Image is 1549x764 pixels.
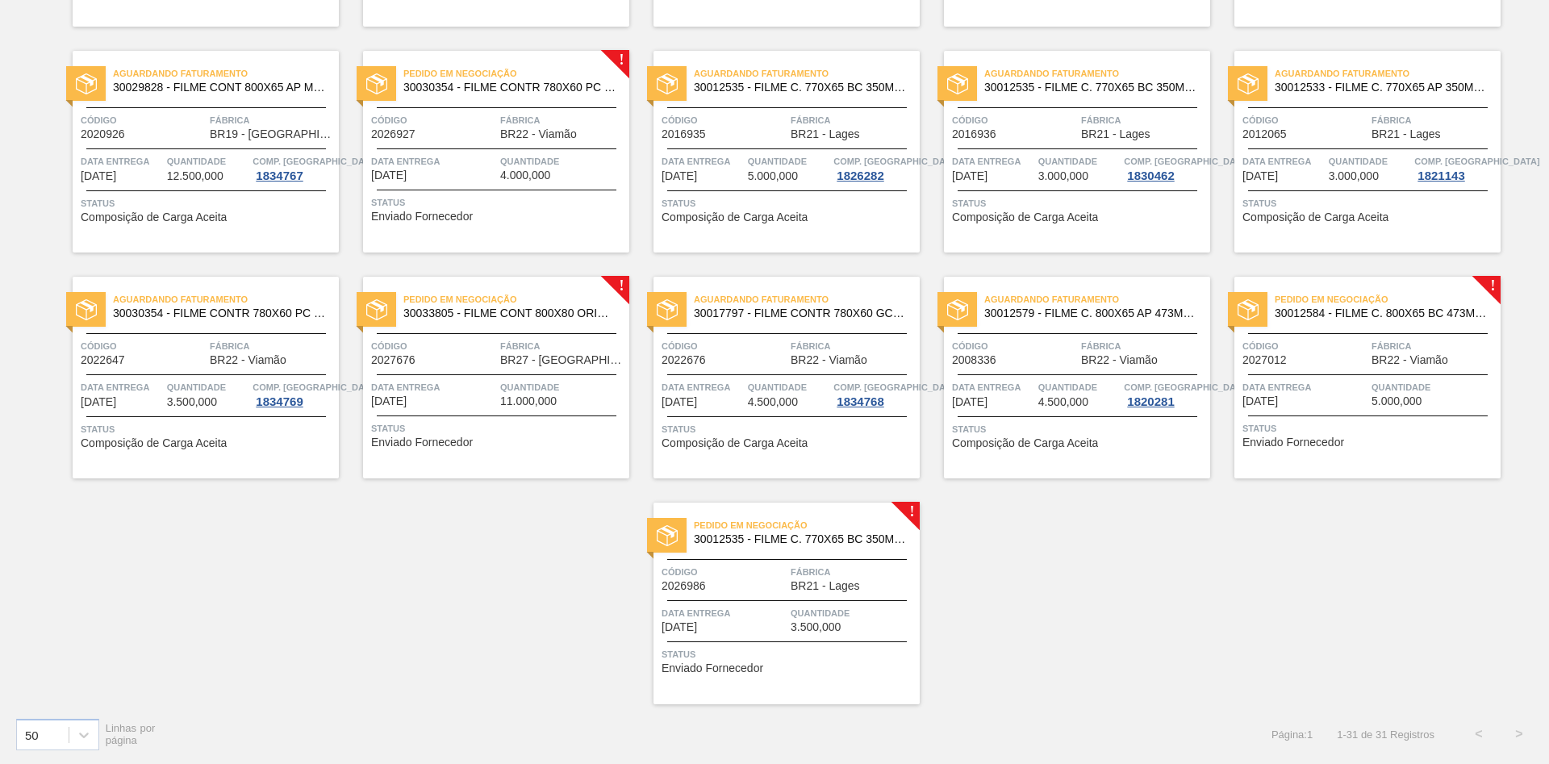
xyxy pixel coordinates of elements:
[81,421,335,437] span: Status
[500,338,625,354] span: Fábrica
[694,291,920,307] span: Aguardando Faturamento
[113,81,326,94] span: 30029828 - FILME CONT 800X65 AP MP 473 C12 429
[167,170,223,182] span: 12.500,000
[1038,153,1121,169] span: Quantidade
[1124,153,1206,182] a: Comp. [GEOGRAPHIC_DATA]1830462
[1372,354,1448,366] span: BR22 - Viamão
[210,112,335,128] span: Fábrica
[694,81,907,94] span: 30012535 - FILME C. 770X65 BC 350ML C12 429
[662,580,706,592] span: 2026986
[1210,277,1501,478] a: !statusPedido em Negociação30012584 - FILME C. 800X65 BC 473ML C12 429Código2027012FábricaBR22 - ...
[253,395,306,408] div: 1834769
[253,153,335,182] a: Comp. [GEOGRAPHIC_DATA]1834767
[403,81,616,94] span: 30030354 - FILME CONTR 780X60 PC LT350 NIV24
[1242,420,1497,436] span: Status
[657,299,678,320] img: status
[791,128,860,140] span: BR21 - Lages
[371,194,625,211] span: Status
[833,153,958,169] span: Comp. Carga
[48,277,339,478] a: statusAguardando Faturamento30030354 - FILME CONTR 780X60 PC LT350 NIV24Código2022647FábricaBR22 ...
[371,211,473,223] span: Enviado Fornecedor
[694,517,920,533] span: Pedido em Negociação
[662,354,706,366] span: 2022676
[1238,73,1259,94] img: status
[500,395,557,407] span: 11.000,000
[113,65,339,81] span: Aguardando Faturamento
[662,605,787,621] span: Data entrega
[1414,153,1539,169] span: Comp. Carga
[339,51,629,253] a: !statusPedido em Negociação30030354 - FILME CONTR 780X60 PC LT350 NIV24Código2026927FábricaBR22 -...
[371,169,407,182] span: 11/10/2025
[210,338,335,354] span: Fábrica
[662,662,763,674] span: Enviado Fornecedor
[1242,395,1278,407] span: 01/11/2025
[210,128,335,140] span: BR19 - Nova Rio
[1414,169,1468,182] div: 1821143
[371,112,496,128] span: Código
[657,73,678,94] img: status
[81,153,163,169] span: Data entrega
[81,354,125,366] span: 2022647
[1372,395,1422,407] span: 5.000,000
[791,338,916,354] span: Fábrica
[366,299,387,320] img: status
[1124,395,1177,408] div: 1820281
[371,153,496,169] span: Data entrega
[500,128,577,140] span: BR22 - Viamão
[952,379,1034,395] span: Data entrega
[1275,81,1488,94] span: 30012533 - FILME C. 770X65 AP 350ML C12 429
[791,354,867,366] span: BR22 - Viamão
[1275,307,1488,319] span: 30012584 - FILME C. 800X65 BC 473ML C12 429
[81,112,206,128] span: Código
[833,379,958,395] span: Comp. Carga
[1242,436,1344,449] span: Enviado Fornecedor
[629,503,920,704] a: !statusPedido em Negociação30012535 - FILME C. 770X65 BC 350ML C12 429Código2026986FábricaBR21 - ...
[1271,729,1313,741] span: Página : 1
[371,395,407,407] span: 17/10/2025
[1081,128,1150,140] span: BR21 - Lages
[662,338,787,354] span: Código
[662,170,697,182] span: 13/10/2025
[694,533,907,545] span: 30012535 - FILME C. 770X65 BC 350ML C12 429
[1499,714,1539,754] button: >
[662,211,808,223] span: Composição de Carga Aceita
[748,170,798,182] span: 5.000,000
[629,277,920,478] a: statusAguardando Faturamento30017797 - FILME CONTR 780X60 GCA ZERO 350ML NIV22Código2022676Fábric...
[167,396,217,408] span: 3.500,000
[952,396,987,408] span: 22/10/2025
[984,291,1210,307] span: Aguardando Faturamento
[662,128,706,140] span: 2016935
[371,354,415,366] span: 2027676
[662,112,787,128] span: Código
[791,621,841,633] span: 3.500,000
[833,395,887,408] div: 1834768
[1081,338,1206,354] span: Fábrica
[1372,338,1497,354] span: Fábrica
[253,169,306,182] div: 1834767
[1124,379,1206,408] a: Comp. [GEOGRAPHIC_DATA]1820281
[952,112,1077,128] span: Código
[1242,112,1367,128] span: Código
[371,338,496,354] span: Código
[1414,153,1497,182] a: Comp. [GEOGRAPHIC_DATA]1821143
[1242,128,1287,140] span: 2012065
[1038,379,1121,395] span: Quantidade
[748,396,798,408] span: 4.500,000
[1337,729,1434,741] span: 1 - 31 de 31 Registros
[81,195,335,211] span: Status
[952,195,1206,211] span: Status
[253,153,378,169] span: Comp. Carga
[81,379,163,395] span: Data entrega
[662,153,744,169] span: Data entrega
[253,379,378,395] span: Comp. Carga
[167,379,249,395] span: Quantidade
[1038,396,1088,408] span: 4.500,000
[1242,153,1325,169] span: Data entrega
[1081,112,1206,128] span: Fábrica
[403,307,616,319] span: 30033805 - FILME CONT 800X80 ORIG 473 MP C12 429
[371,379,496,395] span: Data entrega
[952,153,1034,169] span: Data entrega
[833,169,887,182] div: 1826282
[339,277,629,478] a: !statusPedido em Negociação30033805 - FILME CONT 800X80 ORIG 473 MP C12 429Código2027676FábricaBR...
[1372,379,1497,395] span: Quantidade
